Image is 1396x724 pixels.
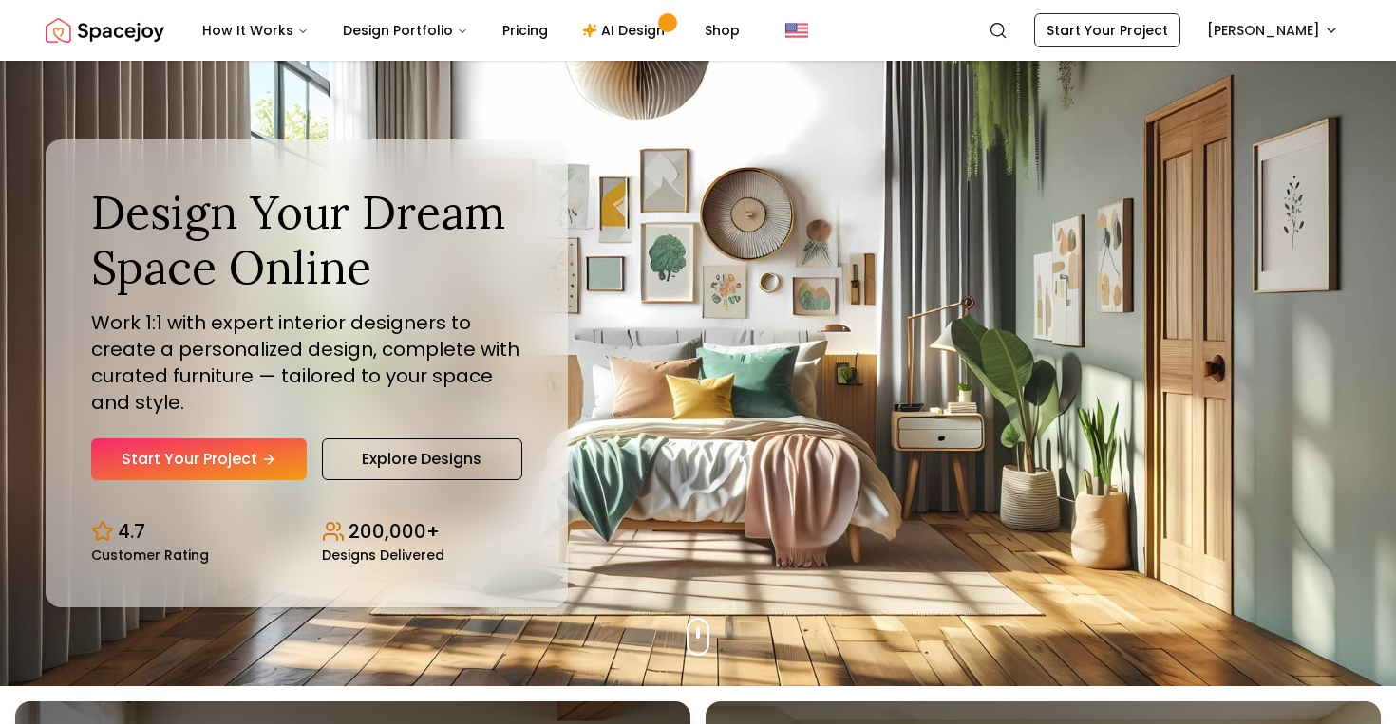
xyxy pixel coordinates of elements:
img: Spacejoy Logo [46,11,164,49]
p: 4.7 [118,518,145,545]
button: How It Works [187,11,324,49]
p: Work 1:1 with expert interior designers to create a personalized design, complete with curated fu... [91,309,522,416]
small: Customer Rating [91,548,209,562]
a: Spacejoy [46,11,164,49]
img: United States [785,19,808,42]
small: Designs Delivered [322,548,444,562]
div: Design stats [91,503,522,562]
nav: Main [187,11,755,49]
a: Shop [689,11,755,49]
h1: Design Your Dream Space Online [91,185,522,294]
a: Explore Designs [322,438,522,480]
a: Pricing [487,11,563,49]
p: 200,000+ [349,518,440,545]
button: Design Portfolio [328,11,483,49]
button: [PERSON_NAME] [1196,13,1350,47]
a: Start Your Project [1034,13,1180,47]
a: AI Design [567,11,686,49]
a: Start Your Project [91,438,307,480]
